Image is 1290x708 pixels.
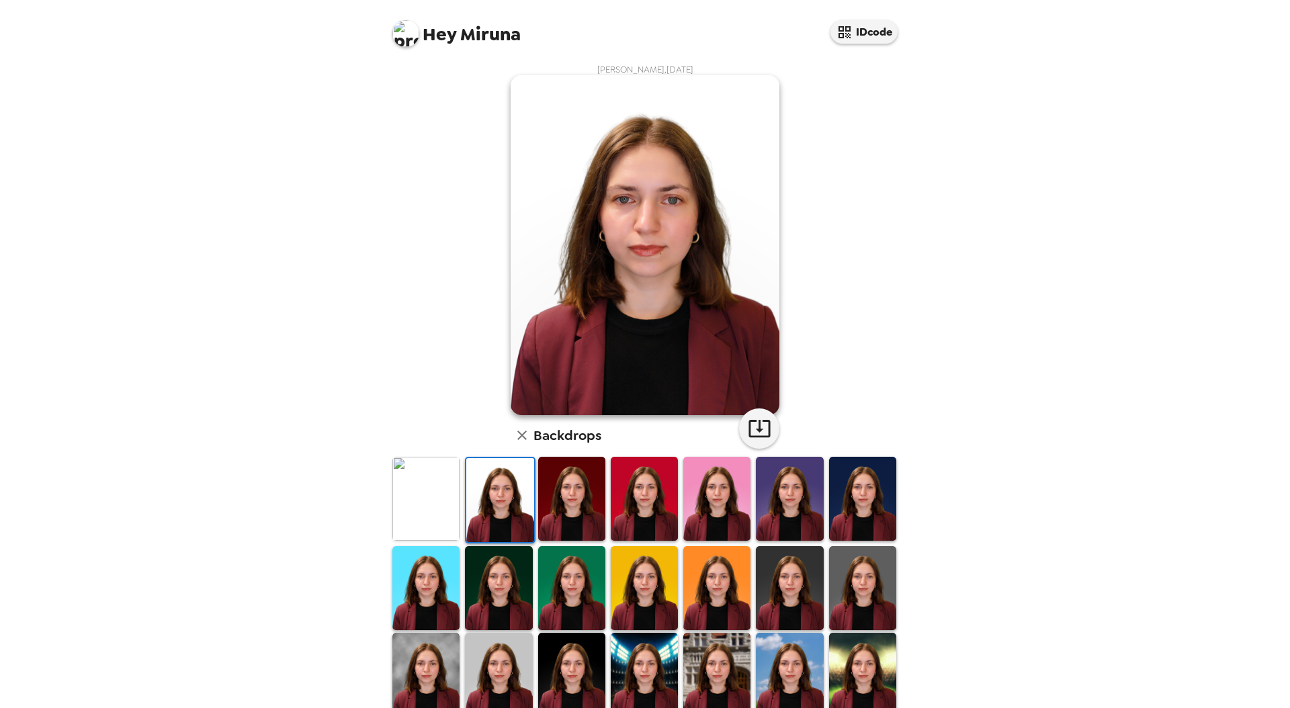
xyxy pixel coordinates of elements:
[597,64,693,75] span: [PERSON_NAME] , [DATE]
[392,13,521,44] span: Miruna
[511,75,779,415] img: user
[423,22,456,46] span: Hey
[392,20,419,47] img: profile pic
[533,425,601,446] h6: Backdrops
[830,20,898,44] button: IDcode
[392,457,460,541] img: Original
